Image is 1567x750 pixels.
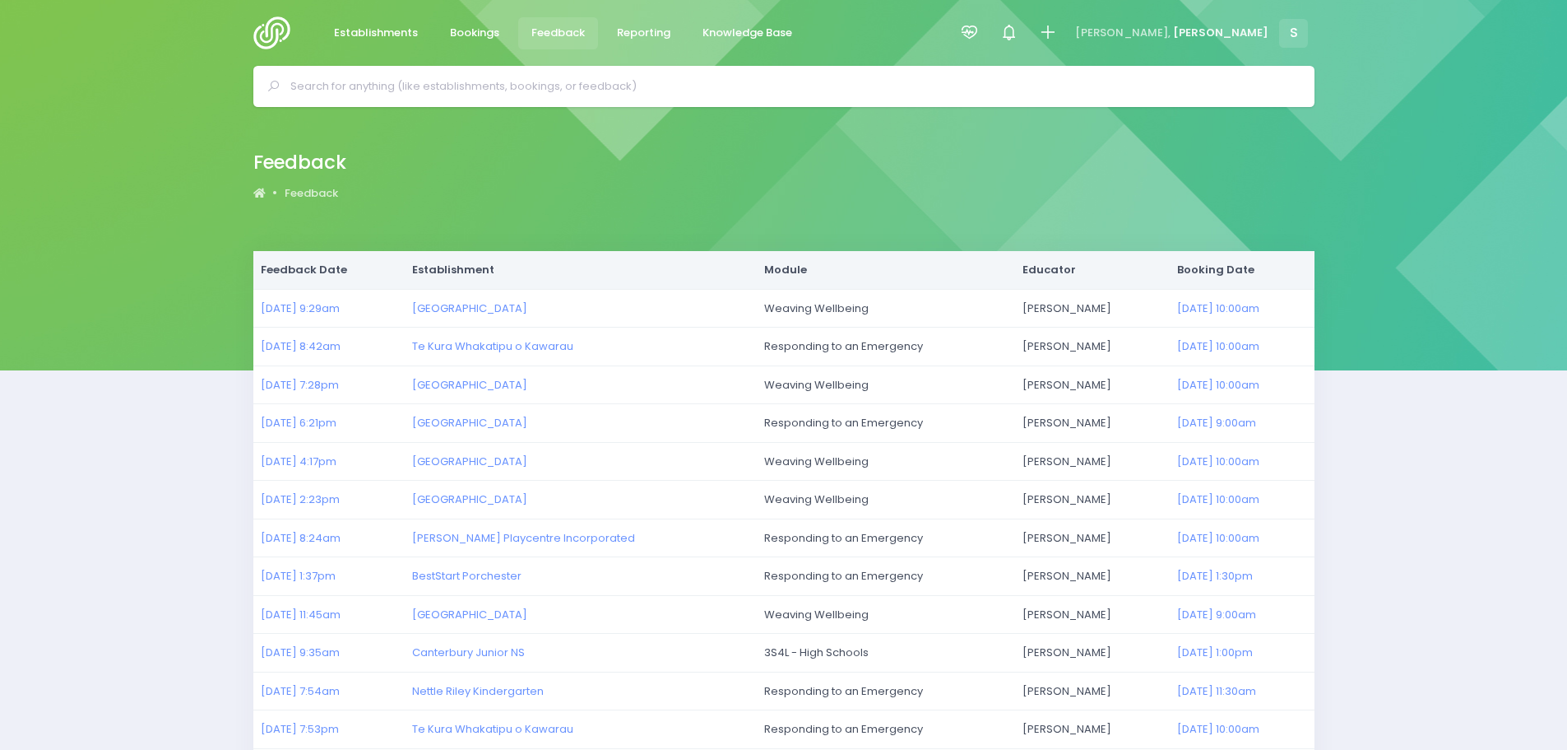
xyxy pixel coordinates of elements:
[1014,481,1169,519] td: [PERSON_NAME]
[1014,442,1169,481] td: [PERSON_NAME]
[412,300,527,316] a: [GEOGRAPHIC_DATA]
[518,17,599,49] a: Feedback
[757,366,1014,404] td: Weaving Wellbeing
[757,442,1014,481] td: Weaving Wellbeing
[412,338,573,354] a: Te Kura Whakatipu o Kawarau
[261,491,340,507] a: [DATE] 2:23pm
[1177,568,1253,584] a: [DATE] 1:30pm
[261,338,341,354] a: [DATE] 8:42am
[1177,415,1256,431] a: [DATE] 9:00am
[261,377,339,393] a: [DATE] 7:28pm
[412,607,527,622] a: [GEOGRAPHIC_DATA]
[757,672,1014,710] td: Responding to an Emergency
[261,454,336,469] a: [DATE] 4:17pm
[261,415,336,431] a: [DATE] 6:21pm
[1177,300,1259,316] a: [DATE] 10:00am
[334,25,418,41] span: Establishments
[757,289,1014,328] td: Weaving Wellbeing
[1177,530,1259,546] a: [DATE] 10:00am
[757,595,1014,634] td: Weaving Wellbeing
[617,25,670,41] span: Reporting
[253,151,346,174] h2: Feedback
[757,404,1014,443] td: Responding to an Emergency
[531,25,585,41] span: Feedback
[253,251,405,289] th: Feedback Date
[261,645,340,660] a: [DATE] 9:35am
[757,634,1014,673] td: 3S4L - High Schools
[1177,491,1259,507] a: [DATE] 10:00am
[1014,366,1169,404] td: [PERSON_NAME]
[1014,634,1169,673] td: [PERSON_NAME]
[757,557,1014,596] td: Responding to an Emergency
[1177,721,1259,737] a: [DATE] 10:00am
[689,17,806,49] a: Knowledge Base
[1014,557,1169,596] td: [PERSON_NAME]
[412,530,635,546] a: [PERSON_NAME] Playcentre Incorporated
[1014,519,1169,557] td: [PERSON_NAME]
[1177,338,1259,354] a: [DATE] 10:00am
[261,683,340,699] a: [DATE] 7:54am
[1177,645,1253,660] a: [DATE] 1:00pm
[253,16,300,49] img: Logo
[757,251,1014,289] th: Module
[757,481,1014,519] td: Weaving Wellbeing
[757,328,1014,366] td: Responding to an Emergency
[437,17,513,49] a: Bookings
[412,491,527,507] a: [GEOGRAPHIC_DATA]
[757,710,1014,749] td: Responding to an Emergency
[1014,289,1169,328] td: [PERSON_NAME]
[702,25,792,41] span: Knowledge Base
[285,185,338,202] a: Feedback
[604,17,684,49] a: Reporting
[412,568,522,584] a: BestStart Porchester
[404,251,757,289] th: Establishment
[412,415,527,431] a: [GEOGRAPHIC_DATA]
[261,721,339,737] a: [DATE] 7:53pm
[1014,328,1169,366] td: [PERSON_NAME]
[1014,672,1169,710] td: [PERSON_NAME]
[261,300,340,316] a: [DATE] 9:29am
[1177,607,1256,622] a: [DATE] 9:00am
[1173,25,1268,41] span: [PERSON_NAME]
[757,519,1014,557] td: Responding to an Emergency
[412,645,525,660] a: Canterbury Junior NS
[1075,25,1171,41] span: [PERSON_NAME],
[261,568,336,584] a: [DATE] 1:37pm
[1177,377,1259,393] a: [DATE] 10:00am
[1177,683,1256,699] a: [DATE] 11:30am
[1014,251,1169,289] th: Educator
[1169,251,1314,289] th: Booking Date
[1177,454,1259,469] a: [DATE] 10:00am
[261,607,341,622] a: [DATE] 11:45am
[412,721,573,737] a: Te Kura Whakatipu o Kawarau
[412,454,527,469] a: [GEOGRAPHIC_DATA]
[1014,595,1169,634] td: [PERSON_NAME]
[412,683,544,699] a: Nettle Riley Kindergarten
[1014,710,1169,749] td: [PERSON_NAME]
[412,377,527,393] a: [GEOGRAPHIC_DATA]
[450,25,499,41] span: Bookings
[1014,404,1169,443] td: [PERSON_NAME]
[290,74,1291,99] input: Search for anything (like establishments, bookings, or feedback)
[321,17,432,49] a: Establishments
[261,530,341,546] a: [DATE] 8:24am
[1279,19,1308,48] span: S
